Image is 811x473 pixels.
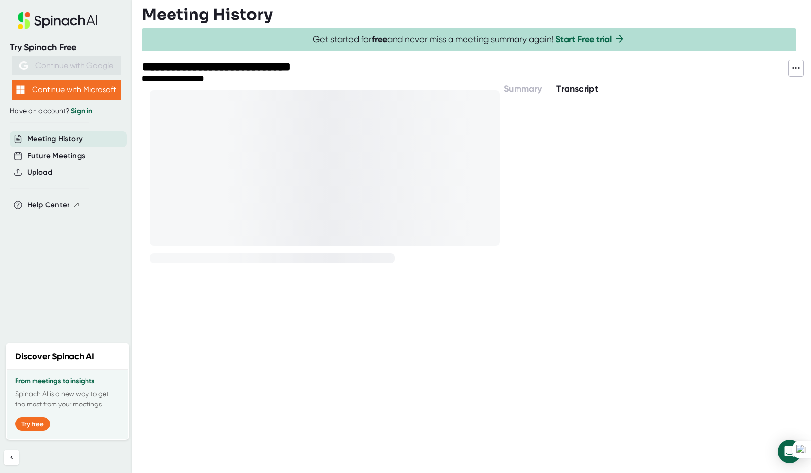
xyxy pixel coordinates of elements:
button: Help Center [27,200,80,211]
span: Get started for and never miss a meeting summary again! [313,34,625,45]
button: Continue with Google [12,56,121,75]
b: free [372,34,387,45]
span: Help Center [27,200,70,211]
button: Continue with Microsoft [12,80,121,100]
button: Try free [15,417,50,431]
div: Open Intercom Messenger [778,440,801,463]
button: Meeting History [27,134,83,145]
span: Transcript [556,84,598,94]
span: Summary [504,84,542,94]
h3: From meetings to insights [15,377,120,385]
a: Sign in [71,107,92,115]
div: Try Spinach Free [10,42,122,53]
button: Collapse sidebar [4,450,19,465]
p: Spinach AI is a new way to get the most from your meetings [15,389,120,409]
img: Aehbyd4JwY73AAAAAElFTkSuQmCC [19,61,28,70]
button: Transcript [556,83,598,96]
button: Upload [27,167,52,178]
h3: Meeting History [142,5,273,24]
button: Future Meetings [27,151,85,162]
h2: Discover Spinach AI [15,350,94,363]
button: Summary [504,83,542,96]
a: Start Free trial [555,34,612,45]
div: Have an account? [10,107,122,116]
